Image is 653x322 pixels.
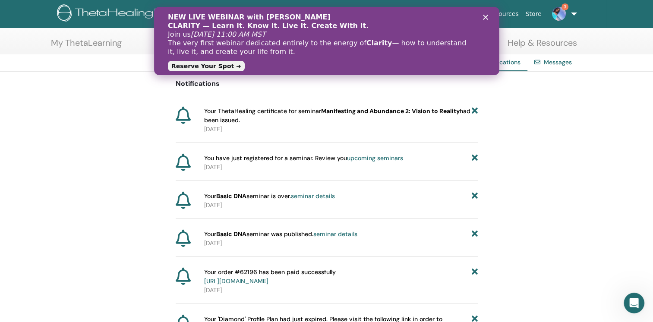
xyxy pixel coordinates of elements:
a: About [293,6,318,22]
p: [DATE] [204,239,478,248]
a: Resources [484,6,522,22]
a: My ThetaLearning [51,38,122,54]
div: Close [329,8,338,13]
a: Courses & Seminars [319,6,387,22]
a: Certification [386,6,430,22]
a: Success Stories [430,6,484,22]
strong: Basic DNA [216,230,246,238]
p: Notifications [176,79,478,89]
a: upcoming seminars [347,154,403,162]
p: [DATE] [204,286,478,295]
b: Manifesting and Abundance 2: Vision to Reality [321,107,460,115]
p: [DATE] [204,125,478,134]
strong: Basic DNA [216,192,246,200]
iframe: Intercom live chat banner [154,7,499,75]
span: You have just registered for a seminar. Review you [204,154,403,163]
span: Your ThetaHealing certificate for seminar had been issued. [204,107,472,125]
a: seminar details [313,230,357,238]
span: Your seminar was published. [204,230,357,239]
span: Your seminar is over. [204,192,335,201]
a: Store [522,6,545,22]
a: Reserve Your Spot ➜ [14,54,91,64]
p: [DATE] [204,201,478,210]
p: [DATE] [204,163,478,172]
a: [URL][DOMAIN_NAME] [204,277,268,285]
b: Clarity [212,32,238,40]
a: seminar details [291,192,335,200]
iframe: Intercom live chat [624,293,644,313]
a: Help & Resources [508,38,577,54]
span: Notifications [484,58,521,66]
span: Your order #62196 has been paid successfully [204,268,336,286]
span: 3 [562,3,568,10]
img: default.jpg [552,7,566,21]
img: logo.png [57,4,160,24]
a: Messages [544,58,572,66]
